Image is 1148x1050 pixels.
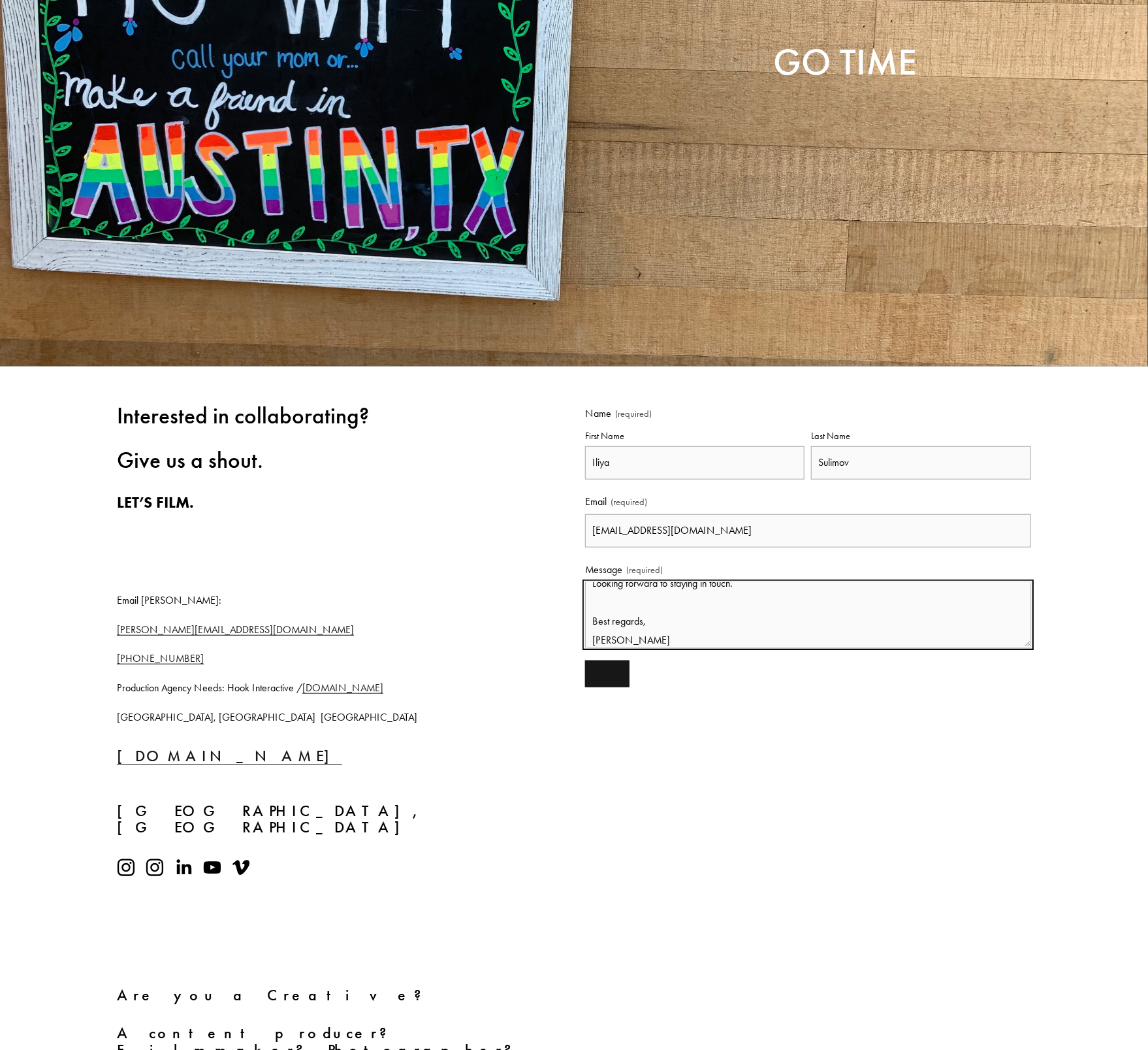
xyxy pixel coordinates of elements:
[585,661,630,687] button: SendSend
[627,562,663,579] span: (required)
[117,591,485,610] p: Email [PERSON_NAME]:
[117,708,485,727] p: [GEOGRAPHIC_DATA], [GEOGRAPHIC_DATA] [GEOGRAPHIC_DATA]
[232,859,250,877] a: Vimeo
[585,582,1031,648] textarea: Hello! I’m a freelance Colorist with over 7 years of experience, specializing in enhancing visual...
[597,668,618,680] span: Send
[117,679,485,698] p: Production Agency Needs: Hook Interactive /
[174,859,193,877] a: LinkedIn
[117,786,485,837] h4: [GEOGRAPHIC_DATA], [GEOGRAPHIC_DATA]
[117,449,485,473] h3: Give us a shout.
[117,987,574,1004] h4: Are you a Creative?
[585,493,607,512] span: Email
[117,493,194,512] strong: LET’S FILM.
[585,561,622,580] span: Message
[203,859,221,877] a: YouTube
[117,623,354,636] a: [PERSON_NAME][EMAIL_ADDRESS][DOMAIN_NAME]
[611,494,648,511] span: (required)
[585,428,805,446] div: First Name
[811,428,1031,446] div: Last Name
[117,652,204,664] a: [PHONE_NUMBER]
[231,44,917,81] h2: GO TIME
[585,404,611,423] span: Name
[146,859,164,877] a: Instagram
[616,410,652,419] span: (required)
[117,859,135,877] a: Instagram
[302,681,383,694] a: [DOMAIN_NAME]
[117,747,342,765] a: [DOMAIN_NAME]
[117,404,485,429] h3: Interested in collaborating?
